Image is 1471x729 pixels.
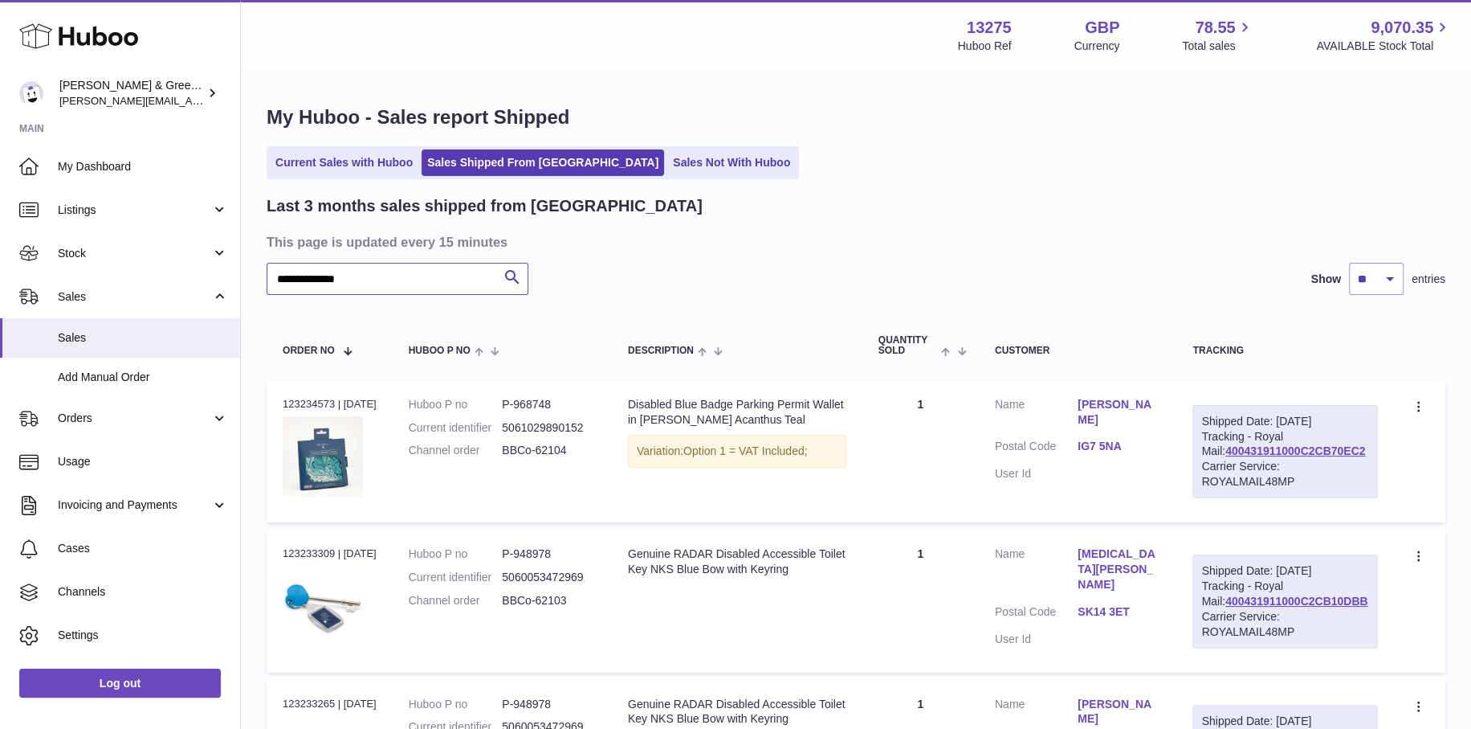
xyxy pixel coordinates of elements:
[1078,397,1160,428] a: [PERSON_NAME]
[283,697,377,711] div: 123233265 | [DATE]
[409,397,503,412] dt: Huboo P no
[1316,39,1452,54] span: AVAILABLE Stock Total
[58,628,228,643] span: Settings
[422,149,664,176] a: Sales Shipped From [GEOGRAPHIC_DATA]
[58,411,211,426] span: Orders
[19,669,221,698] a: Log out
[862,381,979,522] td: 1
[502,420,596,436] dd: 5061029890152
[1195,17,1235,39] span: 78.55
[1085,17,1119,39] strong: GBP
[502,570,596,585] dd: 5060053472969
[628,435,846,468] div: Variation:
[667,149,796,176] a: Sales Not With Huboo
[267,233,1441,251] h3: This page is updated every 15 minutes
[1074,39,1120,54] div: Currency
[409,443,503,458] dt: Channel order
[995,346,1161,356] div: Customer
[270,149,418,176] a: Current Sales with Huboo
[628,397,846,428] div: Disabled Blue Badge Parking Permit Wallet in [PERSON_NAME] Acanthus Teal
[502,697,596,712] dd: P-948978
[58,289,211,305] span: Sales
[1192,346,1378,356] div: Tracking
[267,195,703,217] h2: Last 3 months sales shipped from [GEOGRAPHIC_DATA]
[502,397,596,412] dd: P-968748
[1225,444,1365,457] a: 400431911000C2CB70EC2
[409,593,503,608] dt: Channel order
[1201,609,1369,640] div: Carrier Service: ROYALMAIL48MP
[502,443,596,458] dd: BBCo-62104
[878,335,938,356] span: Quantity Sold
[283,346,335,356] span: Order No
[995,604,1078,624] dt: Postal Code
[1192,405,1378,498] div: Tracking - Royal Mail:
[1201,414,1369,429] div: Shipped Date: [DATE]
[409,346,471,356] span: Huboo P no
[502,593,596,608] dd: BBCo-62103
[995,397,1078,432] dt: Name
[59,78,204,109] div: [PERSON_NAME] & Green Ltd
[283,416,363,497] img: 132751720516231.jpg
[628,346,694,356] span: Description
[958,39,1012,54] div: Huboo Ref
[58,541,228,556] span: Cases
[502,547,596,562] dd: P-948978
[1311,272,1341,287] label: Show
[995,632,1078,647] dt: User Id
[1201,714,1369,729] div: Shipped Date: [DATE]
[58,246,211,261] span: Stock
[58,454,228,469] span: Usage
[19,81,43,105] img: ellen@bluebadgecompany.co.uk
[409,547,503,562] dt: Huboo P no
[995,547,1078,596] dt: Name
[58,370,228,385] span: Add Manual Order
[1192,555,1378,648] div: Tracking - Royal Mail:
[409,697,503,712] dt: Huboo P no
[1316,17,1452,54] a: 9,070.35 AVAILABLE Stock Total
[58,203,211,218] span: Listings
[1182,17,1253,54] a: 78.55 Total sales
[1371,17,1433,39] span: 9,070.35
[409,570,503,585] dt: Current identifier
[862,530,979,672] td: 1
[1225,595,1367,608] a: 400431911000C2CB10DBB
[683,444,808,457] span: Option 1 = VAT Included;
[1201,459,1369,489] div: Carrier Service: ROYALMAIL48MP
[1078,547,1160,592] a: [MEDICAL_DATA][PERSON_NAME]
[283,567,363,647] img: $_57.JPG
[58,159,228,174] span: My Dashboard
[58,330,228,346] span: Sales
[283,547,377,561] div: 123233309 | [DATE]
[58,498,211,513] span: Invoicing and Payments
[1078,439,1160,454] a: IG7 5NA
[1078,697,1160,727] a: [PERSON_NAME]
[283,397,377,412] div: 123234573 | [DATE]
[628,547,846,577] div: Genuine RADAR Disabled Accessible Toilet Key NKS Blue Bow with Keyring
[267,104,1445,130] h1: My Huboo - Sales report Shipped
[628,697,846,727] div: Genuine RADAR Disabled Accessible Toilet Key NKS Blue Bow with Keyring
[1182,39,1253,54] span: Total sales
[58,584,228,600] span: Channels
[1201,563,1369,579] div: Shipped Date: [DATE]
[409,420,503,436] dt: Current identifier
[1412,272,1445,287] span: entries
[995,439,1078,458] dt: Postal Code
[1078,604,1160,620] a: SK14 3ET
[995,466,1078,481] dt: User Id
[59,94,322,107] span: [PERSON_NAME][EMAIL_ADDRESS][DOMAIN_NAME]
[967,17,1012,39] strong: 13275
